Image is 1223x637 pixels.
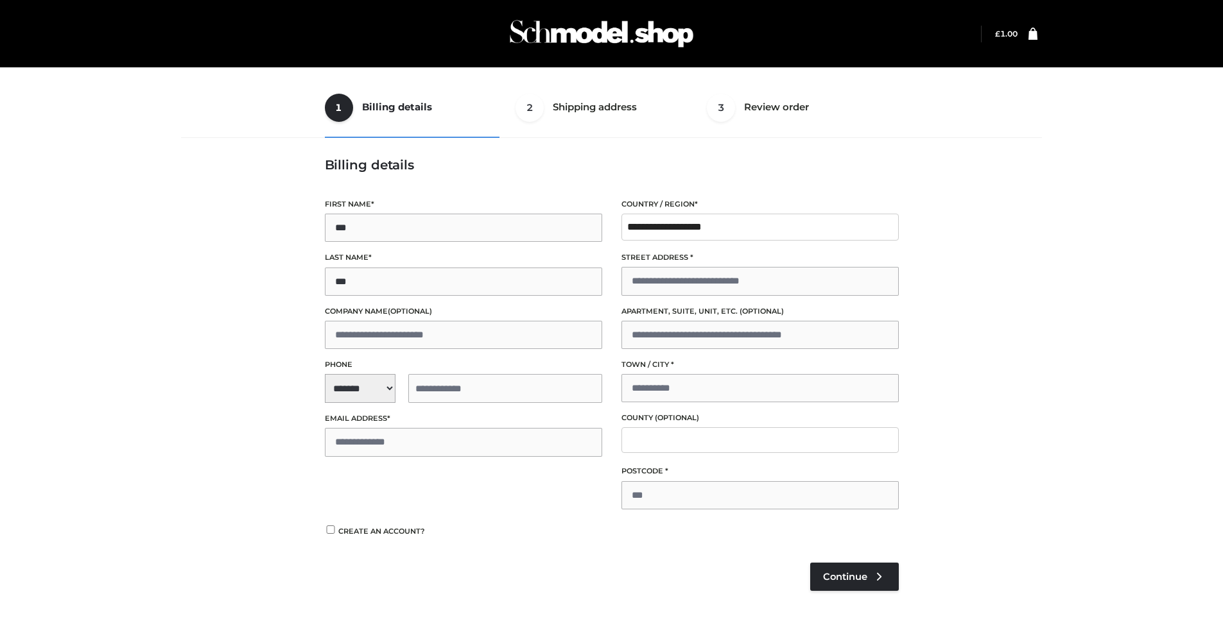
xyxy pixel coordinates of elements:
[325,305,602,318] label: Company name
[621,198,899,210] label: Country / Region
[810,563,899,591] a: Continue
[338,527,425,536] span: Create an account?
[621,359,899,371] label: Town / City
[325,525,336,534] input: Create an account?
[655,413,699,422] span: (optional)
[621,465,899,477] label: Postcode
[823,571,867,582] span: Continue
[740,307,784,316] span: (optional)
[621,251,899,264] label: Street address
[505,8,698,59] img: Schmodel Admin 964
[325,157,899,173] h3: Billing details
[388,307,432,316] span: (optional)
[995,29,1018,38] bdi: 1.00
[325,198,602,210] label: First name
[621,305,899,318] label: Apartment, suite, unit, etc.
[325,359,602,371] label: Phone
[995,29,1018,38] a: £1.00
[621,412,899,424] label: County
[325,251,602,264] label: Last name
[325,412,602,425] label: Email address
[995,29,1000,38] span: £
